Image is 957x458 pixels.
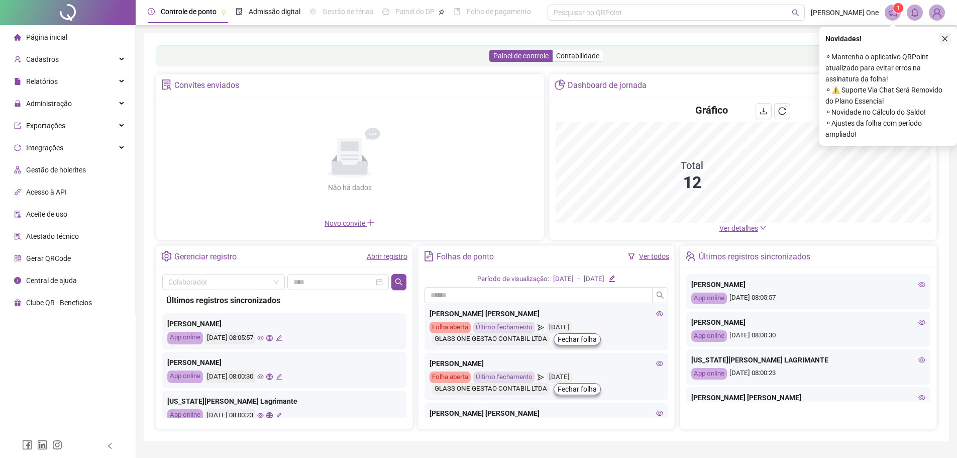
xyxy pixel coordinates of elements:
[825,118,951,140] span: ⚬ Ajustes da folha com período ampliado!
[367,252,407,260] a: Abrir registro
[760,107,768,115] span: download
[825,33,862,44] span: Novidades !
[14,144,21,151] span: sync
[382,8,389,15] span: dashboard
[691,354,925,365] div: [US_STATE][PERSON_NAME] LAGRIMANTE
[276,335,282,341] span: edit
[52,440,62,450] span: instagram
[161,79,172,90] span: solution
[467,8,531,16] span: Folha de pagamento
[918,281,925,288] span: eye
[174,248,237,265] div: Gerenciar registro
[691,293,727,304] div: App online
[14,189,21,196] span: api
[14,255,21,262] span: qrcode
[778,107,786,115] span: reload
[656,310,663,317] span: eye
[26,33,67,41] span: Página inicial
[325,219,375,227] span: Novo convite
[14,34,21,41] span: home
[719,224,767,232] a: Ver detalhes down
[691,317,925,328] div: [PERSON_NAME]
[395,8,435,16] span: Painel do DP
[929,5,944,20] img: 88826
[26,166,86,174] span: Gestão de holerites
[558,334,597,345] span: Fechar folha
[918,319,925,326] span: eye
[547,322,572,333] div: [DATE]
[691,368,727,380] div: App online
[14,233,21,240] span: solution
[221,9,227,15] span: pushpin
[477,274,549,285] div: Período de visualização:
[825,51,951,84] span: ⚬ Mantenha o aplicativo QRPoint atualizado para evitar erros na assinatura da folha!
[174,77,239,94] div: Convites enviados
[26,232,79,240] span: Atestado técnico
[695,103,728,117] h4: Gráfico
[205,332,255,344] div: [DATE] 08:05:57
[430,358,664,369] div: [PERSON_NAME]
[554,383,601,395] button: Fechar folha
[14,211,21,218] span: audit
[918,394,925,401] span: eye
[205,371,255,383] div: [DATE] 08:00:30
[107,442,114,449] span: left
[538,372,544,383] span: send
[236,8,243,15] span: file-done
[558,384,597,395] span: Fechar folha
[473,372,535,383] div: Último fechamento
[161,251,172,261] span: setting
[897,5,900,12] span: 1
[608,275,615,282] span: edit
[719,224,758,232] span: Ver detalhes
[303,182,396,193] div: Não há dados
[26,77,58,85] span: Relatórios
[691,392,925,403] div: [PERSON_NAME] [PERSON_NAME]
[14,277,21,284] span: info-circle
[547,372,572,383] div: [DATE]
[26,122,65,130] span: Exportações
[691,293,925,304] div: [DATE] 08:05:57
[14,122,21,129] span: export
[276,374,282,380] span: edit
[167,371,203,383] div: App online
[554,333,601,345] button: Fechar folha
[249,8,300,16] span: Admissão digital
[167,318,401,329] div: [PERSON_NAME]
[454,8,461,15] span: book
[439,9,445,15] span: pushpin
[811,7,879,18] span: [PERSON_NAME] One
[430,308,664,319] div: [PERSON_NAME] [PERSON_NAME]
[473,322,535,333] div: Último fechamento
[825,84,951,107] span: ⚬ ⚠️ Suporte Via Chat Será Removido do Plano Essencial
[910,8,919,17] span: bell
[26,299,92,307] span: Clube QR - Beneficios
[14,299,21,306] span: gift
[323,8,373,16] span: Gestão de férias
[493,52,549,60] span: Painel de controle
[257,412,264,419] span: eye
[167,332,203,344] div: App online
[423,251,434,261] span: file-text
[656,291,664,299] span: search
[432,333,550,345] div: GLASS ONE GESTAO CONTABIL LTDA
[266,374,273,380] span: global
[555,79,565,90] span: pie-chart
[437,248,494,265] div: Folhas de ponto
[26,254,71,262] span: Gerar QRCode
[941,35,948,42] span: close
[792,9,799,17] span: search
[14,166,21,173] span: apartment
[578,274,580,285] div: -
[367,219,375,227] span: plus
[685,251,696,261] span: team
[26,144,63,152] span: Integrações
[14,56,21,63] span: user-add
[167,357,401,368] div: [PERSON_NAME]
[556,52,599,60] span: Contabilidade
[14,78,21,85] span: file
[691,279,925,290] div: [PERSON_NAME]
[538,322,544,333] span: send
[161,8,217,16] span: Controle de ponto
[584,274,604,285] div: [DATE]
